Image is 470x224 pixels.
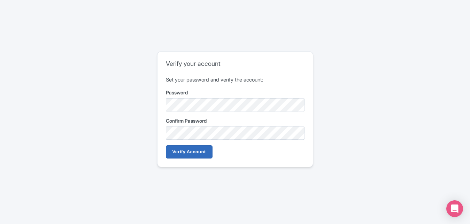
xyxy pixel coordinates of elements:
div: Open Intercom Messenger [446,200,463,217]
label: Confirm Password [166,117,305,124]
label: Password [166,89,305,96]
p: Set your password and verify the account: [166,76,305,84]
h2: Verify your account [166,60,305,68]
input: Verify Account [166,145,213,159]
